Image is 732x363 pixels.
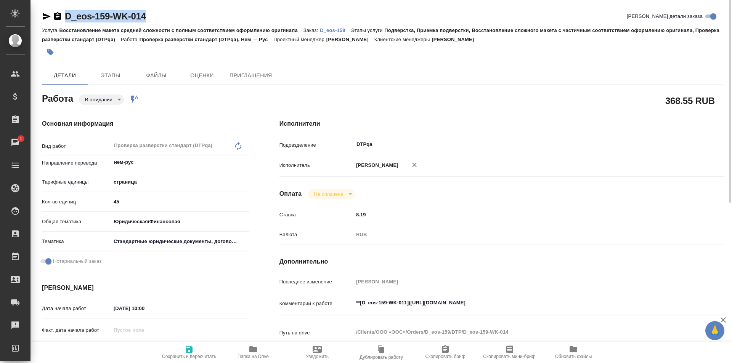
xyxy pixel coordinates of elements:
div: Стандартные юридические документы, договоры, уставы [111,235,249,248]
h4: Основная информация [42,119,249,128]
p: Комментарий к работе [279,300,353,307]
button: Open [682,144,684,145]
p: Кол-во единиц [42,198,111,206]
p: Вид работ [42,142,111,150]
p: Исполнитель [279,162,353,169]
p: Заказ: [303,27,320,33]
button: Open [245,162,246,163]
input: ✎ Введи что-нибудь [111,196,249,207]
p: Услуга [42,27,59,33]
p: Общая тематика [42,218,111,225]
h2: Работа [42,91,73,105]
button: Не оплачена [311,191,345,197]
p: [PERSON_NAME] [326,37,374,42]
p: Подразделение [279,141,353,149]
p: Направление перевода [42,159,111,167]
p: Тарифные единицы [42,178,111,186]
span: Сохранить и пересчитать [162,354,216,359]
div: RUB [353,228,687,241]
div: В ожидании [308,189,355,199]
p: Факт. дата начала работ [42,326,111,334]
button: Дублировать работу [349,342,413,363]
button: Добавить тэг [42,44,59,61]
h4: Исполнители [279,119,724,128]
span: 1 [15,135,27,142]
p: Работа [121,37,140,42]
span: Детали [47,71,83,80]
button: Удалить исполнителя [406,157,423,173]
div: страница [111,176,249,189]
span: Оценки [184,71,220,80]
span: Файлы [138,71,175,80]
button: В ожидании [83,96,115,103]
span: Обновить файлы [555,354,592,359]
p: Клиентские менеджеры [374,37,432,42]
span: Скопировать мини-бриф [483,354,535,359]
h4: [PERSON_NAME] [42,283,249,293]
span: Уведомить [306,354,329,359]
a: D_eos-159-WK-014 [65,11,146,21]
span: Нотариальный заказ [53,257,101,265]
p: Дата начала работ [42,305,111,312]
button: Папка на Drive [221,342,285,363]
button: Сохранить и пересчитать [157,342,221,363]
span: Этапы [92,71,129,80]
p: [PERSON_NAME] [432,37,480,42]
button: 🙏 [705,321,724,340]
p: Подверстка, Приемка подверстки, Восстановление сложного макета с частичным соответствием оформлен... [42,27,719,42]
p: Тематика [42,238,111,245]
p: Путь на drive [279,329,353,337]
span: Скопировать бриф [425,354,465,359]
textarea: /Clients/ООО «ЭОС»/Orders/D_eos-159/DTP/D_eos-159-WK-014 [353,326,687,339]
button: Уведомить [285,342,349,363]
span: Дублировать работу [360,355,403,360]
button: Обновить файлы [541,342,605,363]
p: [PERSON_NAME] [353,162,398,169]
p: Валюта [279,231,353,238]
span: Приглашения [230,71,272,80]
textarea: **[D_eos-159-WK-011]([URL][DOMAIN_NAME] [353,296,687,309]
div: Юридическая/Финансовая [111,215,249,228]
input: Пустое поле [353,276,687,287]
div: В ожидании [79,94,124,105]
a: D_eos-159 [320,27,351,33]
input: Пустое поле [111,325,178,336]
h4: Дополнительно [279,257,724,266]
input: ✎ Введи что-нибудь [353,209,687,220]
p: Последнее изменение [279,278,353,286]
h2: 368.55 RUB [665,94,715,107]
button: Скопировать ссылку [53,12,62,21]
p: Проверка разверстки стандарт (DTPqa), Нем → Рус [140,37,274,42]
span: Папка на Drive [238,354,269,359]
p: Ставка [279,211,353,219]
button: Скопировать ссылку для ЯМессенджера [42,12,51,21]
span: [PERSON_NAME] детали заказа [627,13,703,20]
button: Скопировать бриф [413,342,477,363]
button: Скопировать мини-бриф [477,342,541,363]
h4: Оплата [279,189,302,198]
p: Этапы услуги [351,27,385,33]
p: Восстановление макета средней сложности с полным соответствием оформлению оригинала [59,27,303,33]
p: Проектный менеджер [273,37,326,42]
a: 1 [2,133,29,152]
input: ✎ Введи что-нибудь [111,303,178,314]
span: 🙏 [708,323,721,339]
